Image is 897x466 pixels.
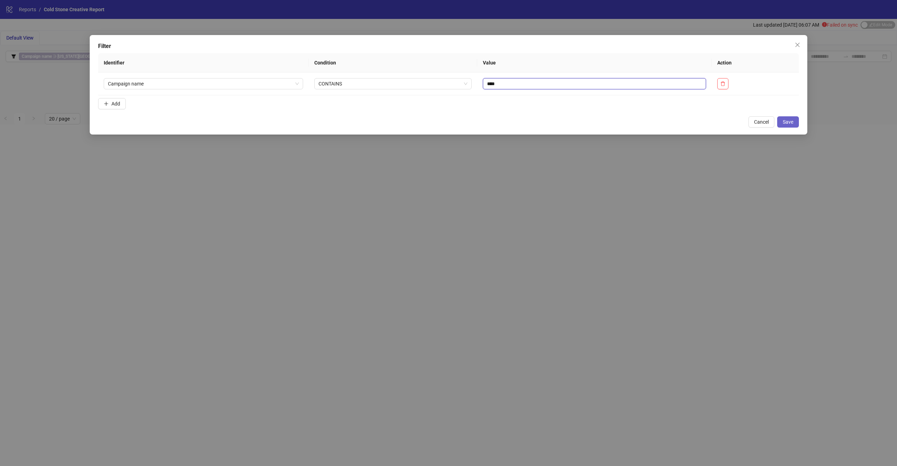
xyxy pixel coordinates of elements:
span: Cancel [754,119,769,125]
span: Campaign name [108,78,299,89]
button: Close [792,39,803,50]
th: Condition [309,53,477,73]
th: Value [477,53,712,73]
div: Filter [98,42,799,50]
span: Add [111,101,120,107]
span: plus [104,101,109,106]
th: Identifier [98,53,309,73]
button: Cancel [748,116,774,128]
span: CONTAINS [319,78,467,89]
span: delete [720,81,725,86]
button: Add [98,98,126,109]
span: close [795,42,800,48]
th: Action [712,53,799,73]
button: Save [777,116,799,128]
span: Save [783,119,793,125]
